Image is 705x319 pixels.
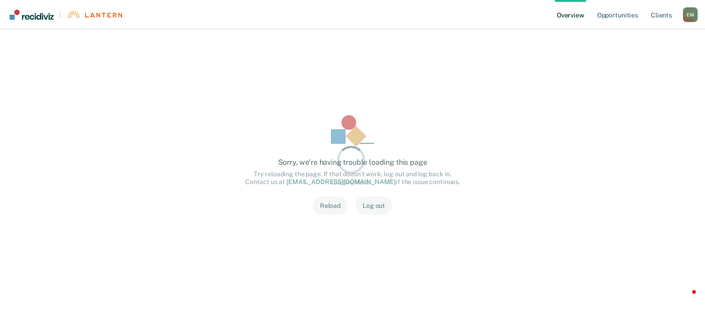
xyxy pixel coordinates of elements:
[54,11,67,18] span: |
[683,7,698,22] div: E M
[313,196,348,215] button: Reload
[355,196,392,215] button: Log out
[10,10,54,20] img: Recidiviz
[286,178,396,185] a: [EMAIL_ADDRESS][DOMAIN_NAME]
[674,288,696,310] iframe: Intercom live chat
[278,158,427,167] div: Sorry, we’re having trouble loading this page
[245,170,460,186] div: Try reloading the page. If that doesn’t work, log out and log back in. Contact us at if the issue...
[683,7,698,22] button: Profile dropdown button
[67,11,122,18] img: Lantern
